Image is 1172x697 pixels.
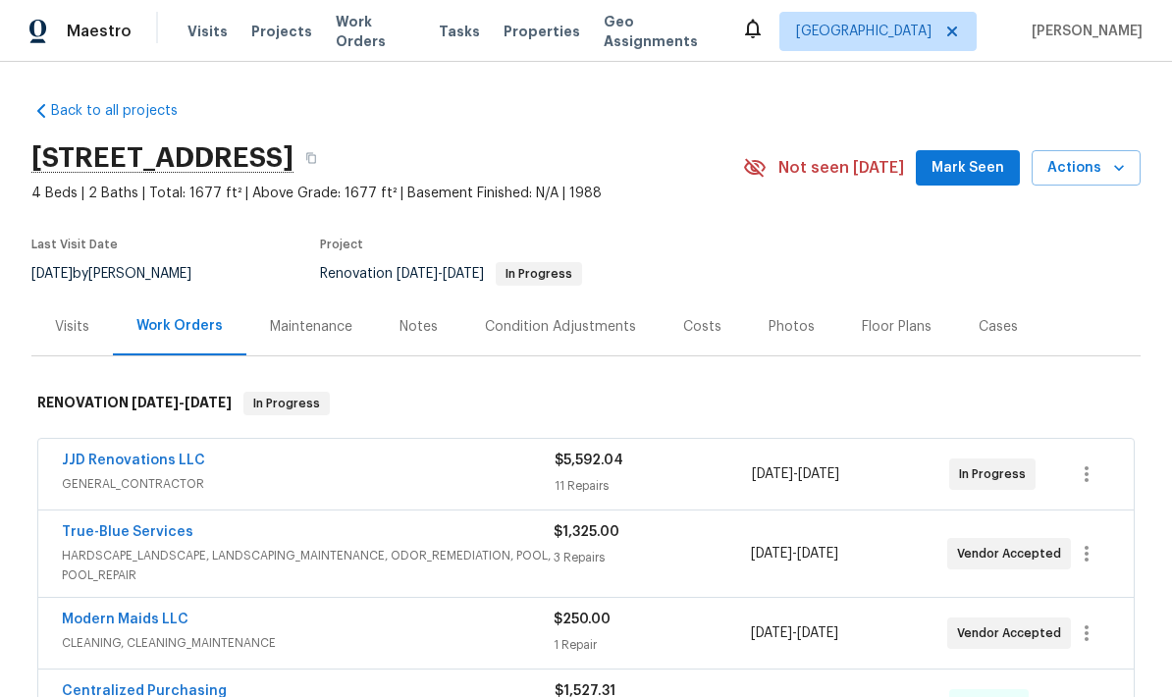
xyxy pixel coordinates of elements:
[336,12,415,51] span: Work Orders
[1047,156,1125,181] span: Actions
[555,454,623,467] span: $5,592.04
[62,546,554,585] span: HARDSCAPE_LANDSCAPE, LANDSCAPING_MAINTENANCE, ODOR_REMEDIATION, POOL, POOL_REPAIR
[751,544,838,563] span: -
[797,547,838,561] span: [DATE]
[751,547,792,561] span: [DATE]
[62,474,555,494] span: GENERAL_CONTRACTOR
[959,464,1034,484] span: In Progress
[554,548,750,567] div: 3 Repairs
[31,372,1141,435] div: RENOVATION [DATE]-[DATE]In Progress
[62,454,205,467] a: JJD Renovations LLC
[62,613,188,626] a: Modern Maids LLC
[136,316,223,336] div: Work Orders
[555,476,752,496] div: 11 Repairs
[62,633,554,653] span: CLEANING, CLEANING_MAINTENANCE
[31,262,215,286] div: by [PERSON_NAME]
[778,158,904,178] span: Not seen [DATE]
[796,22,932,41] span: [GEOGRAPHIC_DATA]
[498,268,580,280] span: In Progress
[320,267,582,281] span: Renovation
[37,392,232,415] h6: RENOVATION
[31,267,73,281] span: [DATE]
[439,25,480,38] span: Tasks
[554,525,619,539] span: $1,325.00
[245,394,328,413] span: In Progress
[769,317,815,337] div: Photos
[31,184,743,203] span: 4 Beds | 2 Baths | Total: 1677 ft² | Above Grade: 1677 ft² | Basement Finished: N/A | 1988
[1032,150,1141,187] button: Actions
[604,12,718,51] span: Geo Assignments
[979,317,1018,337] div: Cases
[31,239,118,250] span: Last Visit Date
[251,22,312,41] span: Projects
[443,267,484,281] span: [DATE]
[916,150,1020,187] button: Mark Seen
[31,101,220,121] a: Back to all projects
[1024,22,1143,41] span: [PERSON_NAME]
[683,317,721,337] div: Costs
[67,22,132,41] span: Maestro
[62,525,193,539] a: True-Blue Services
[293,140,329,176] button: Copy Address
[132,396,179,409] span: [DATE]
[554,613,611,626] span: $250.00
[957,544,1069,563] span: Vendor Accepted
[751,626,792,640] span: [DATE]
[862,317,932,337] div: Floor Plans
[504,22,580,41] span: Properties
[752,467,793,481] span: [DATE]
[320,239,363,250] span: Project
[397,267,438,281] span: [DATE]
[55,317,89,337] div: Visits
[270,317,352,337] div: Maintenance
[187,22,228,41] span: Visits
[397,267,484,281] span: -
[798,467,839,481] span: [DATE]
[554,635,750,655] div: 1 Repair
[932,156,1004,181] span: Mark Seen
[957,623,1069,643] span: Vendor Accepted
[485,317,636,337] div: Condition Adjustments
[132,396,232,409] span: -
[752,464,839,484] span: -
[797,626,838,640] span: [DATE]
[400,317,438,337] div: Notes
[185,396,232,409] span: [DATE]
[751,623,838,643] span: -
